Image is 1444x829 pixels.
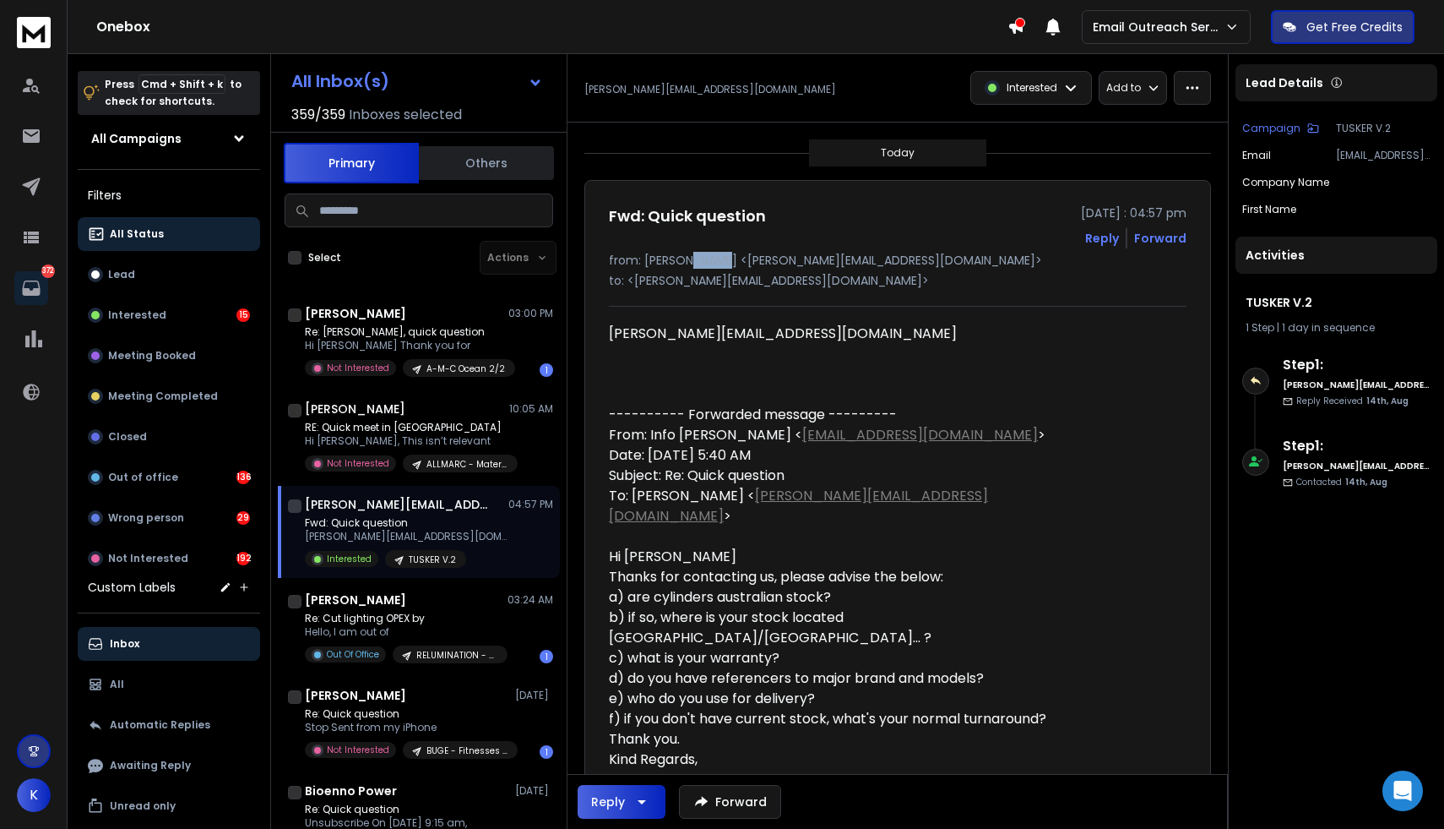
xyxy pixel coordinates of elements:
span: 1 day in sequence [1282,320,1375,335]
p: Today [881,146,915,160]
p: 372 [41,265,55,278]
h6: Step 1 : [1283,436,1430,456]
p: Interested [1007,81,1057,95]
button: Reply [578,785,665,819]
p: Not Interested [327,457,389,470]
button: Automatic Replies [78,708,260,742]
p: Awaiting Reply [110,759,191,772]
p: [PERSON_NAME][EMAIL_ADDRESS][DOMAIN_NAME] [584,83,836,96]
div: b) if so, where is your stock located [GEOGRAPHIC_DATA]/[GEOGRAPHIC_DATA]... ? [609,608,1102,648]
p: Add to [1106,81,1141,95]
h1: [PERSON_NAME][EMAIL_ADDRESS][DOMAIN_NAME] [305,496,491,513]
p: Out Of Office [327,648,379,661]
p: Inbox [110,637,139,651]
p: Stop Sent from my iPhone [305,721,508,734]
div: 136 [236,471,250,484]
button: Reply [1085,230,1119,247]
p: [PERSON_NAME][EMAIL_ADDRESS][DOMAIN_NAME] ---------- Forwarded message --------- From: Info [305,530,508,543]
p: [EMAIL_ADDRESS][DOMAIN_NAME] [1336,149,1430,162]
div: f) if you don't have current stock, what's your normal turnaround? [609,709,1102,729]
button: All [78,668,260,701]
div: 1 [540,745,553,759]
span: 1 Step [1246,320,1274,335]
h6: [PERSON_NAME][EMAIL_ADDRESS][DOMAIN_NAME] [1283,379,1430,391]
h3: Filters [78,183,260,207]
button: Lead [78,258,260,292]
p: 03:00 PM [508,307,553,320]
span: 14th, Aug [1366,395,1409,407]
p: RE: Quick meet in [GEOGRAPHIC_DATA] [305,421,508,434]
p: A-M-C Ocean 2/2 [426,363,505,375]
button: Forward [679,785,781,819]
div: | [1246,321,1427,335]
p: Not Interested [108,552,188,565]
span: 14th, Aug [1345,476,1387,488]
p: Lead Details [1246,74,1323,91]
p: TUSKER V.2 [1336,122,1430,135]
div: Thank you. [609,729,1102,750]
p: BUGE - Fitnesses - 9 acc [426,744,508,757]
h1: Fwd: Quick question [609,205,766,228]
p: Interested [108,308,166,322]
button: All Status [78,217,260,251]
div: e) who do you use for delivery? [609,689,1102,709]
a: 372 [14,271,48,305]
p: Hi [PERSON_NAME] Thank you for [305,339,508,352]
h1: [PERSON_NAME] [305,687,406,704]
p: Email Outreach Service [1093,19,1224,35]
button: All Campaigns [78,122,260,155]
p: Company Name [1242,176,1329,189]
h1: [PERSON_NAME] [305,592,406,608]
button: Primary [284,143,419,183]
div: Kind Regards, [609,750,1102,770]
p: Campaign [1242,122,1300,135]
div: From: Info [PERSON_NAME] < > [609,425,1102,445]
div: a) are cylinders australian stock? [609,587,1102,608]
p: TUSKER V.2 [409,554,456,566]
div: Open Intercom Messenger [1382,771,1423,811]
p: Press to check for shortcuts. [105,76,242,110]
div: To: [PERSON_NAME] < > [609,486,1102,526]
h1: Onebox [96,17,1007,37]
p: Wrong person [108,511,184,525]
p: Re: Quick question [305,707,508,721]
p: Hello, I am out of [305,625,508,639]
p: All [110,678,124,691]
div: Reply [591,794,625,810]
p: Re: Quick question [305,803,508,816]
h3: Custom Labels [88,579,176,596]
p: [DATE] : 04:57 pm [1081,205,1186,221]
p: ALLMARC - Material Handling AU [426,458,508,471]
p: First Name [1242,203,1296,216]
h1: [PERSON_NAME] [305,305,406,322]
button: All Inbox(s) [278,64,556,98]
p: 04:57 PM [508,498,553,511]
h1: All Inbox(s) [291,73,389,90]
a: [PERSON_NAME][EMAIL_ADDRESS][DOMAIN_NAME] [609,486,988,526]
div: Forward [1134,230,1186,247]
p: Re: [PERSON_NAME], quick question [305,325,508,339]
h6: Step 1 : [1283,355,1430,375]
p: RELUMINATION - V.2 0 - [DATE] [416,649,497,662]
div: Activities [1235,237,1437,274]
div: Hi [PERSON_NAME] [609,547,1102,567]
h1: TUSKER V.2 [1246,294,1427,311]
h3: Inboxes selected [349,105,462,125]
div: 1 [540,363,553,377]
div: 15 [236,308,250,322]
h1: All Campaigns [91,130,182,147]
label: Select [308,251,341,265]
p: Out of office [108,471,178,484]
a: [EMAIL_ADDRESS][DOMAIN_NAME] [802,425,1038,444]
h6: [PERSON_NAME][EMAIL_ADDRESS][DOMAIN_NAME] [1283,460,1430,472]
p: 03:24 AM [508,593,553,607]
button: Awaiting Reply [78,749,260,783]
p: Email [1242,149,1271,162]
h1: [PERSON_NAME] [305,401,405,417]
button: Others [419,145,554,182]
button: Wrong person29 [78,501,260,535]
div: d) do you have referencers to major brand and models? [609,668,1102,689]
p: to: <[PERSON_NAME][EMAIL_ADDRESS][DOMAIN_NAME]> [609,272,1186,289]
p: Not Interested [327,744,389,756]
button: Out of office136 [78,461,260,494]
